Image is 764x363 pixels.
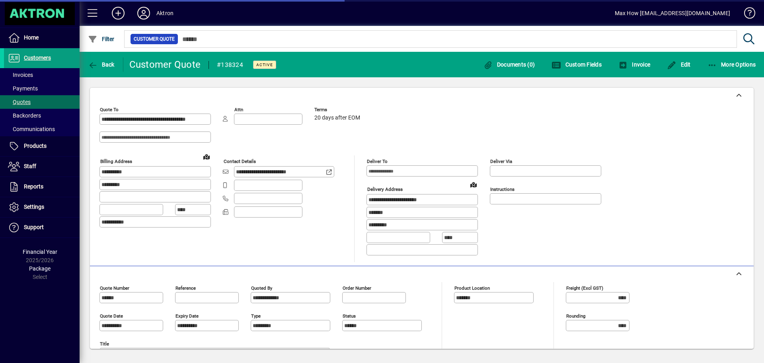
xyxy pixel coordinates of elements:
[24,55,51,61] span: Customers
[251,313,261,318] mat-label: Type
[490,159,512,164] mat-label: Deliver via
[4,28,80,48] a: Home
[4,136,80,156] a: Products
[29,265,51,272] span: Package
[4,82,80,95] a: Payments
[481,57,537,72] button: Documents (0)
[24,143,47,149] span: Products
[618,61,650,68] span: Invoice
[314,115,360,121] span: 20 days after EOM
[175,313,199,318] mat-label: Expiry date
[251,285,272,290] mat-label: Quoted by
[4,157,80,177] a: Staff
[454,285,490,290] mat-label: Product location
[200,150,213,163] a: View on map
[100,313,123,318] mat-label: Quote date
[550,57,604,72] button: Custom Fields
[566,313,585,318] mat-label: Rounding
[86,32,117,46] button: Filter
[8,112,41,119] span: Backorders
[8,85,38,92] span: Payments
[4,197,80,217] a: Settings
[88,36,115,42] span: Filter
[80,57,123,72] app-page-header-button: Back
[156,7,173,20] div: Aktron
[4,68,80,82] a: Invoices
[343,285,371,290] mat-label: Order number
[100,341,109,346] mat-label: Title
[256,62,273,67] span: Active
[467,178,480,191] a: View on map
[24,183,43,190] span: Reports
[234,107,243,112] mat-label: Attn
[100,285,129,290] mat-label: Quote number
[665,57,693,72] button: Edit
[24,34,39,41] span: Home
[8,99,31,105] span: Quotes
[552,61,602,68] span: Custom Fields
[367,159,388,164] mat-label: Deliver To
[131,6,156,20] button: Profile
[86,57,117,72] button: Back
[314,107,362,112] span: Terms
[129,58,201,71] div: Customer Quote
[23,249,57,255] span: Financial Year
[4,177,80,197] a: Reports
[566,285,603,290] mat-label: Freight (excl GST)
[490,186,515,192] mat-label: Instructions
[707,61,756,68] span: More Options
[24,204,44,210] span: Settings
[217,59,243,71] div: #138324
[24,224,44,230] span: Support
[134,35,175,43] span: Customer Quote
[4,95,80,109] a: Quotes
[4,218,80,237] a: Support
[667,61,691,68] span: Edit
[4,122,80,136] a: Communications
[100,107,119,112] mat-label: Quote To
[175,285,196,290] mat-label: Reference
[616,57,652,72] button: Invoice
[343,313,356,318] mat-label: Status
[483,61,535,68] span: Documents (0)
[24,163,36,169] span: Staff
[615,7,730,20] div: Max How [EMAIL_ADDRESS][DOMAIN_NAME]
[706,57,758,72] button: More Options
[8,126,55,132] span: Communications
[105,6,131,20] button: Add
[88,61,115,68] span: Back
[4,109,80,122] a: Backorders
[738,2,754,27] a: Knowledge Base
[8,72,33,78] span: Invoices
